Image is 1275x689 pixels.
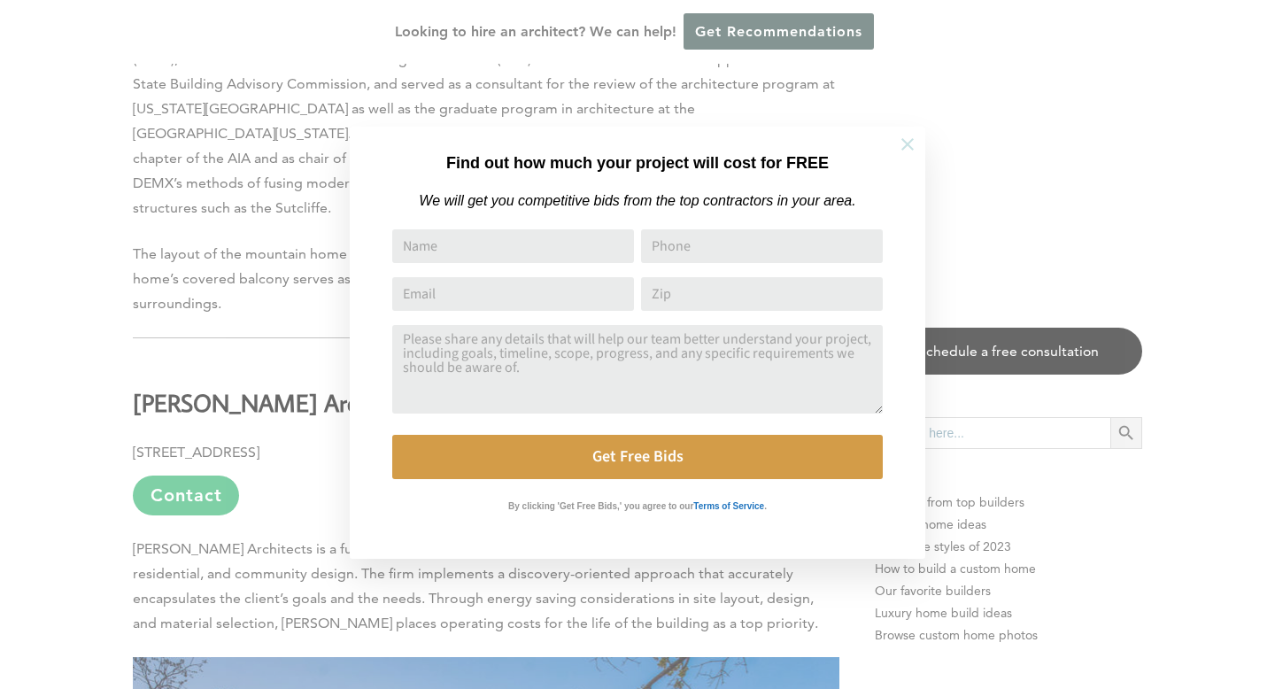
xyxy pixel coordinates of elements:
[641,229,883,263] input: Phone
[1186,600,1254,668] iframe: Drift Widget Chat Controller
[877,113,939,175] button: Close
[446,154,829,172] strong: Find out how much your project will cost for FREE
[392,229,634,263] input: Name
[764,501,767,511] strong: .
[392,325,883,414] textarea: Comment or Message
[392,435,883,479] button: Get Free Bids
[392,277,634,311] input: Email Address
[508,501,693,511] strong: By clicking 'Get Free Bids,' you agree to our
[419,193,855,208] em: We will get you competitive bids from the top contractors in your area.
[693,501,764,511] strong: Terms of Service
[693,497,764,512] a: Terms of Service
[641,277,883,311] input: Zip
